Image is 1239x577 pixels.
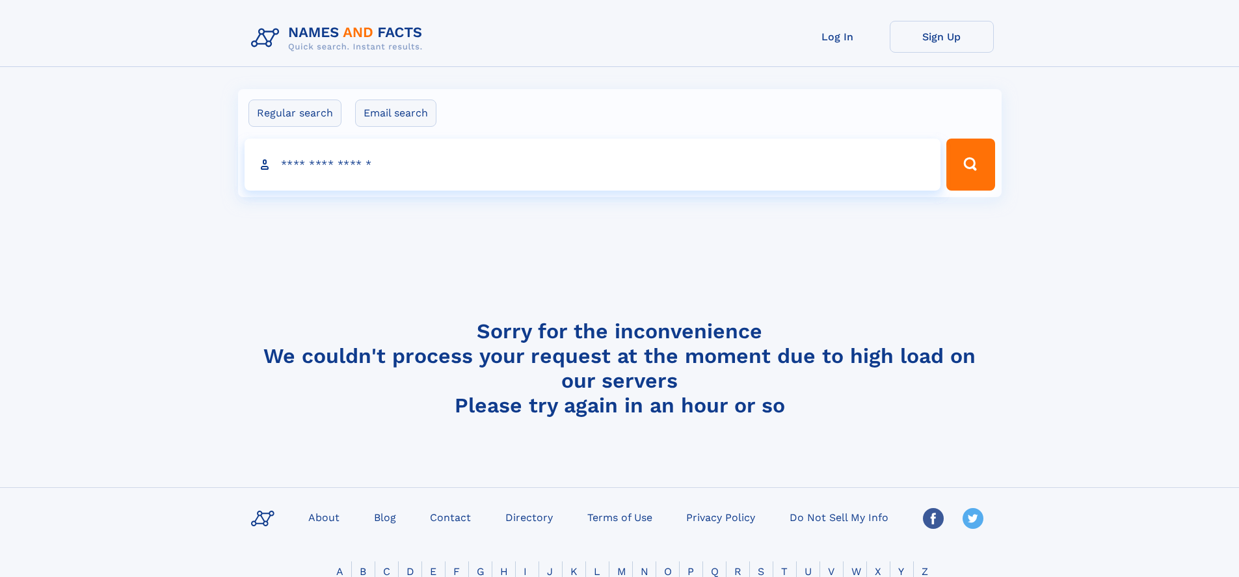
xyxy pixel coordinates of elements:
button: Search Button [946,139,994,191]
h4: Sorry for the inconvenience We couldn't process your request at the moment due to high load on ou... [246,319,994,418]
img: Facebook [923,508,944,529]
a: Privacy Policy [681,507,760,526]
a: Directory [500,507,558,526]
a: Terms of Use [582,507,658,526]
a: Do Not Sell My Info [784,507,894,526]
a: Contact [425,507,476,526]
input: search input [245,139,941,191]
a: About [303,507,345,526]
a: Blog [369,507,401,526]
label: Regular search [248,100,341,127]
a: Log In [786,21,890,53]
a: Sign Up [890,21,994,53]
label: Email search [355,100,436,127]
img: Twitter [963,508,983,529]
img: Logo Names and Facts [246,21,433,56]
